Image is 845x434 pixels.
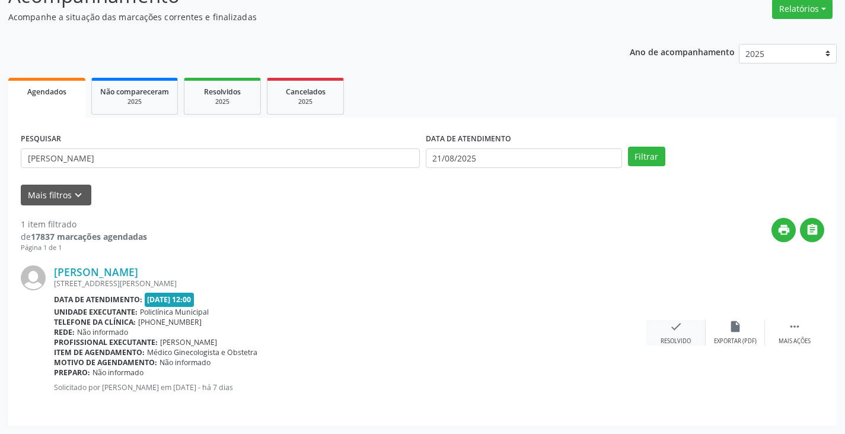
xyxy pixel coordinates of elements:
[788,320,801,333] i: 
[31,231,147,242] strong: 17837 marcações agendadas
[54,368,90,378] b: Preparo:
[72,189,85,202] i: keyboard_arrow_down
[54,347,145,357] b: Item de agendamento:
[21,243,147,253] div: Página 1 de 1
[54,307,138,317] b: Unidade executante:
[630,44,735,59] p: Ano de acompanhamento
[21,185,91,205] button: Mais filtroskeyboard_arrow_down
[21,148,420,169] input: Nome, CNS
[714,337,757,346] div: Exportar (PDF)
[426,130,511,148] label: DATA DE ATENDIMENTO
[100,87,169,97] span: Não compareceram
[54,382,646,392] p: Solicitado por [PERSON_NAME] em [DATE] - há 7 dias
[286,87,326,97] span: Cancelados
[21,265,46,290] img: img
[8,11,588,23] p: Acompanhe a situação das marcações correntes e finalizadas
[54,294,142,305] b: Data de atendimento:
[21,218,147,230] div: 1 item filtrado
[145,293,194,306] span: [DATE] 12:00
[276,97,335,106] div: 2025
[777,223,790,236] i: print
[800,218,824,242] button: 
[771,218,796,242] button: print
[21,230,147,243] div: de
[779,337,811,346] div: Mais ações
[140,307,209,317] span: Policlínica Municipal
[54,357,157,368] b: Motivo de agendamento:
[806,223,819,236] i: 
[138,317,202,327] span: [PHONE_NUMBER]
[21,130,61,148] label: PESQUISAR
[193,97,252,106] div: 2025
[147,347,257,357] span: Médico Ginecologista e Obstetra
[27,87,66,97] span: Agendados
[77,327,128,337] span: Não informado
[628,147,665,167] button: Filtrar
[729,320,742,333] i: insert_drive_file
[661,337,691,346] div: Resolvido
[93,368,144,378] span: Não informado
[426,148,622,169] input: Selecione um intervalo
[54,265,138,278] a: [PERSON_NAME]
[54,278,646,289] div: [STREET_ADDRESS][PERSON_NAME]
[100,97,169,106] div: 2025
[160,357,211,368] span: Não informado
[54,317,136,327] b: Telefone da clínica:
[54,337,158,347] b: Profissional executante:
[54,327,75,337] b: Rede:
[669,320,683,333] i: check
[204,87,241,97] span: Resolvidos
[160,337,217,347] span: [PERSON_NAME]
